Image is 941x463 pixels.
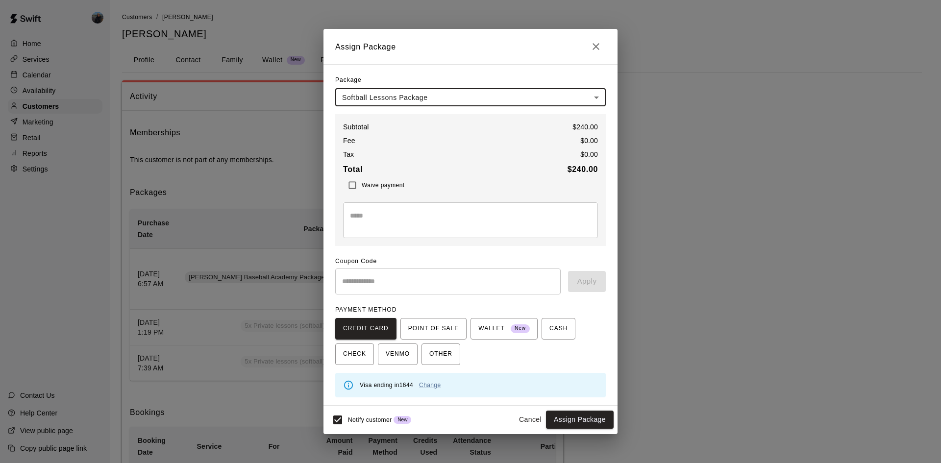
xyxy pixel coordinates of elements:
[343,165,363,173] b: Total
[343,149,354,159] p: Tax
[335,343,374,365] button: CHECK
[335,73,362,88] span: Package
[343,346,366,362] span: CHECK
[470,318,538,340] button: WALLET New
[335,306,396,313] span: PAYMENT METHOD
[421,343,460,365] button: OTHER
[335,254,606,269] span: Coupon Code
[408,321,459,337] span: POINT OF SALE
[343,122,369,132] p: Subtotal
[323,29,618,64] h2: Assign Package
[568,165,598,173] b: $ 240.00
[478,321,530,337] span: WALLET
[586,37,606,56] button: Close
[515,411,546,429] button: Cancel
[400,318,467,340] button: POINT OF SALE
[542,318,575,340] button: CASH
[386,346,410,362] span: VENMO
[580,136,598,146] p: $ 0.00
[419,382,441,389] a: Change
[343,321,389,337] span: CREDIT CARD
[429,346,452,362] span: OTHER
[378,343,418,365] button: VENMO
[335,88,606,106] div: Softball Lessons Package
[360,382,441,389] span: Visa ending in 1644
[362,182,404,189] span: Waive payment
[511,322,530,335] span: New
[394,417,411,422] span: New
[580,149,598,159] p: $ 0.00
[549,321,568,337] span: CASH
[335,318,396,340] button: CREDIT CARD
[348,416,392,423] span: Notify customer
[572,122,598,132] p: $ 240.00
[546,411,614,429] button: Assign Package
[343,136,355,146] p: Fee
